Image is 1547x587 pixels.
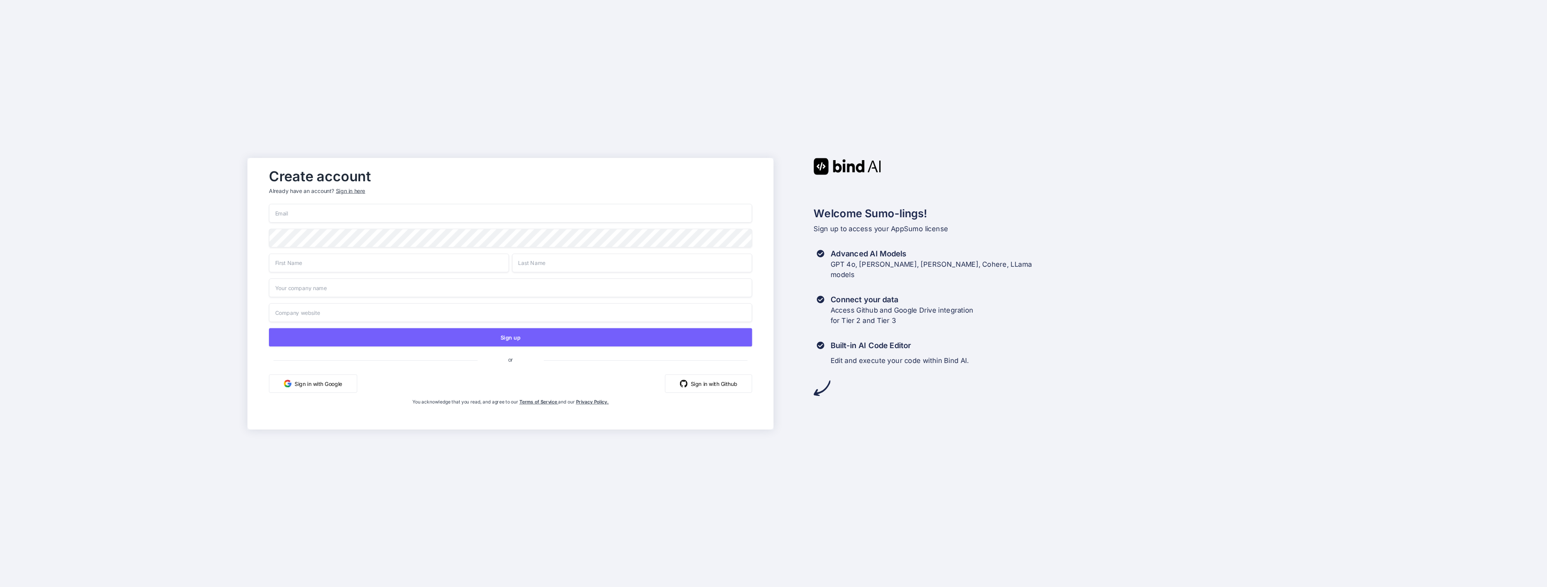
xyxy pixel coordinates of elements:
p: GPT 4o, [PERSON_NAME], [PERSON_NAME], Cohere, LLama models [831,259,1032,280]
h3: Advanced AI Models [831,248,1032,259]
img: github [680,380,688,387]
a: Terms of Service [519,399,559,404]
h2: Welcome Sumo-lings! [814,205,1299,221]
p: Access Github and Google Drive integration for Tier 2 and Tier 3 [831,305,974,326]
input: Company website [269,303,752,322]
button: Sign in with Google [269,374,357,393]
p: Sign up to access your AppSumo license [814,224,1299,234]
input: Last Name [512,253,752,272]
input: Your company name [269,278,752,297]
h3: Connect your data [831,294,974,305]
img: arrow [814,380,830,396]
button: Sign up [269,328,752,346]
p: Edit and execute your code within Bind AI. [831,355,969,366]
h2: Create account [269,170,752,182]
p: Already have an account? [269,187,752,194]
div: You acknowledge that you read, and agree to our and our [349,399,671,423]
span: or [478,350,544,369]
img: google [284,380,291,387]
h3: Built-in AI Code Editor [831,340,969,350]
div: Sign in here [336,187,365,194]
input: Email [269,204,752,223]
button: Sign in with Github [665,374,752,393]
a: Privacy Policy. [576,399,609,404]
input: First Name [269,253,509,272]
img: Bind AI logo [814,158,881,175]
